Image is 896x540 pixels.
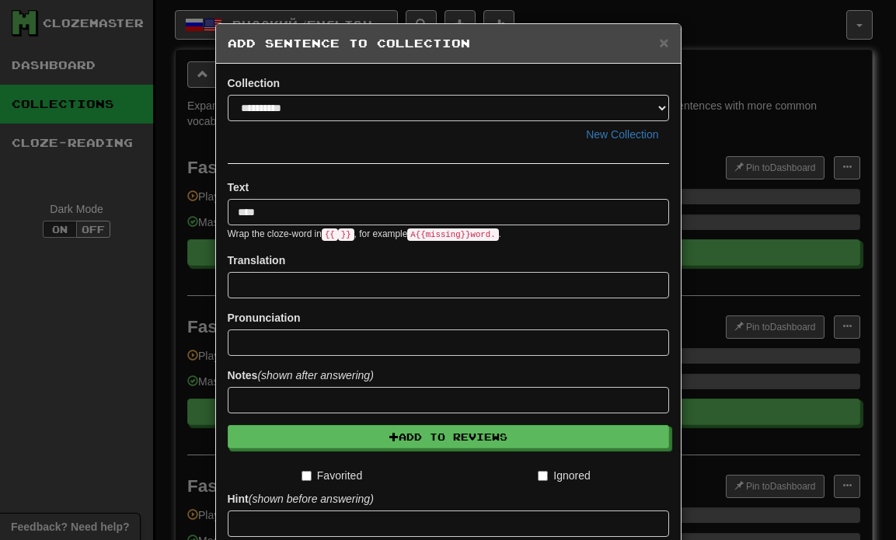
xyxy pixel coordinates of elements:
label: Text [228,179,249,195]
em: (shown after answering) [257,369,373,381]
h5: Add Sentence to Collection [228,36,669,51]
small: Wrap the cloze-word in , for example . [228,228,501,239]
code: A {{ missing }} word. [407,228,498,241]
code: }} [338,228,354,241]
label: Ignored [538,468,590,483]
button: Add to Reviews [228,425,669,448]
input: Favorited [302,471,312,481]
button: Close [659,34,668,51]
code: {{ [322,228,338,241]
label: Favorited [302,468,362,483]
span: × [659,33,668,51]
label: Notes [228,368,374,383]
label: Hint [228,491,374,507]
input: Ignored [538,471,548,481]
label: Pronunciation [228,310,301,326]
label: Collection [228,75,281,91]
label: Translation [228,253,286,268]
em: (shown before answering) [249,493,374,505]
button: New Collection [576,121,668,148]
